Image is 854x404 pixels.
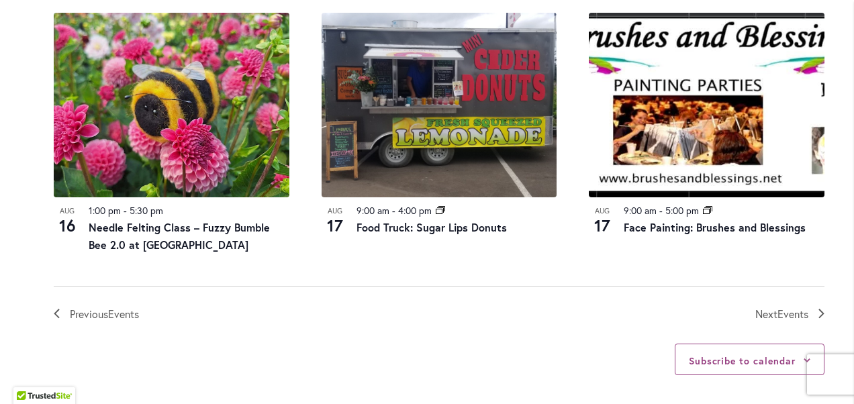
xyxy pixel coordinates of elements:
[357,204,389,217] time: 9:00 am
[589,13,824,197] img: Brushes and Blessings – Face Painting
[322,214,348,237] span: 17
[89,220,270,252] a: Needle Felting Class – Fuzzy Bumble Bee 2.0 at [GEOGRAPHIC_DATA]
[357,220,507,234] a: Food Truck: Sugar Lips Donuts
[130,204,163,217] time: 5:30 pm
[108,307,139,321] span: Events
[624,204,657,217] time: 9:00 am
[54,13,289,197] img: d9e04540d3aa6b981c7f5085228e7473
[589,214,616,237] span: 17
[70,305,139,323] span: Previous
[777,307,808,321] span: Events
[665,204,699,217] time: 5:00 pm
[624,220,806,234] a: Face Painting: Brushes and Blessings
[398,204,432,217] time: 4:00 pm
[392,204,395,217] span: -
[659,204,663,217] span: -
[589,205,616,217] span: Aug
[10,356,48,394] iframe: Launch Accessibility Center
[755,305,824,323] a: Next Events
[755,305,808,323] span: Next
[124,204,127,217] span: -
[322,13,557,197] img: Food Truck: Sugar Lips Apple Cider Donuts
[54,214,81,237] span: 16
[54,305,139,323] a: Previous Events
[322,205,348,217] span: Aug
[89,204,121,217] time: 1:00 pm
[689,354,796,367] button: Subscribe to calendar
[54,205,81,217] span: Aug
